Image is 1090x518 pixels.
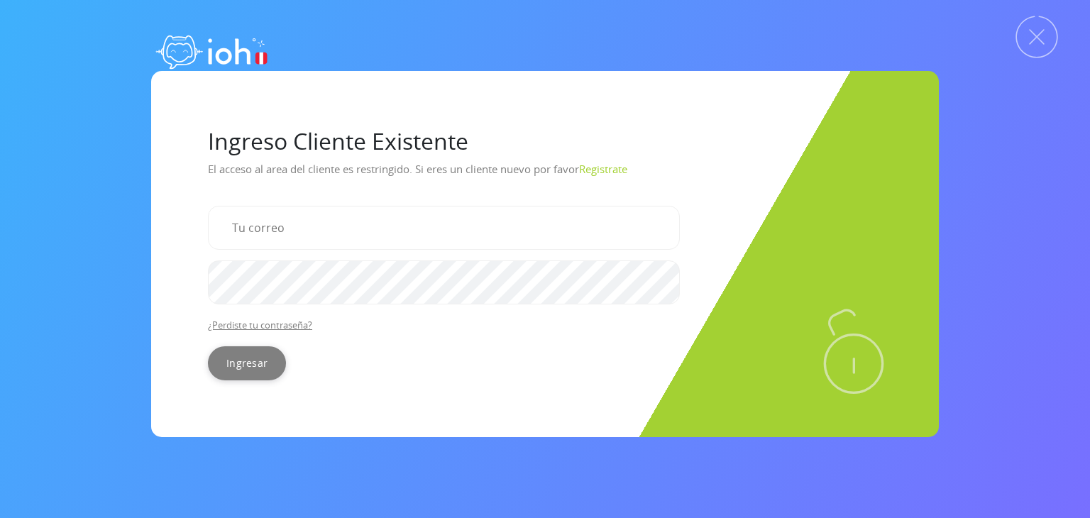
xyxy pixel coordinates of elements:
[579,162,627,176] a: Registrate
[208,319,312,331] a: ¿Perdiste tu contraseña?
[208,346,286,380] input: Ingresar
[208,128,882,155] h1: Ingreso Cliente Existente
[1015,16,1058,58] img: Cerrar
[208,158,882,194] p: El acceso al area del cliente es restringido. Si eres un cliente nuevo por favor
[151,21,272,78] img: logo
[208,206,680,250] input: Tu correo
